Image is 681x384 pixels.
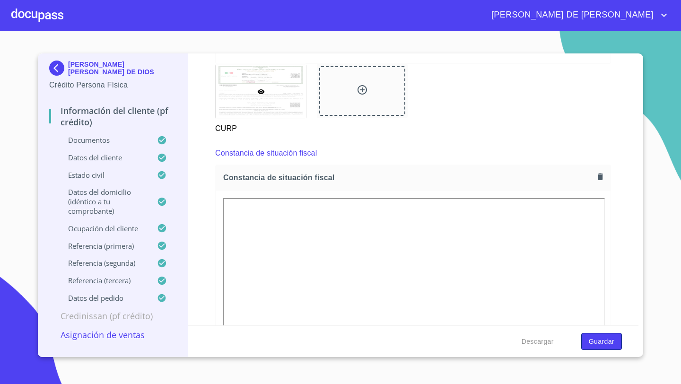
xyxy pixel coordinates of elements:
[484,8,658,23] span: [PERSON_NAME] DE [PERSON_NAME]
[49,135,157,145] p: Documentos
[49,79,176,91] p: Crédito Persona Física
[49,224,157,233] p: Ocupación del Cliente
[49,153,157,162] p: Datos del cliente
[49,241,157,251] p: Referencia (primera)
[49,105,176,128] p: Información del cliente (PF crédito)
[49,170,157,180] p: Estado Civil
[49,310,176,322] p: Credinissan (PF crédito)
[215,148,317,159] p: Constancia de situación fiscal
[581,333,622,350] button: Guardar
[49,61,68,76] img: Docupass spot blue
[49,276,157,285] p: Referencia (tercera)
[49,187,157,216] p: Datos del domicilio (idéntico a tu comprobante)
[49,293,157,303] p: Datos del pedido
[518,333,558,350] button: Descargar
[215,119,306,134] p: CURP
[49,258,157,268] p: Referencia (segunda)
[49,61,176,79] div: [PERSON_NAME] [PERSON_NAME] DE DIOS
[49,329,176,340] p: Asignación de Ventas
[223,173,594,183] span: Constancia de situación fiscal
[68,61,176,76] p: [PERSON_NAME] [PERSON_NAME] DE DIOS
[589,336,614,348] span: Guardar
[522,336,554,348] span: Descargar
[484,8,670,23] button: account of current user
